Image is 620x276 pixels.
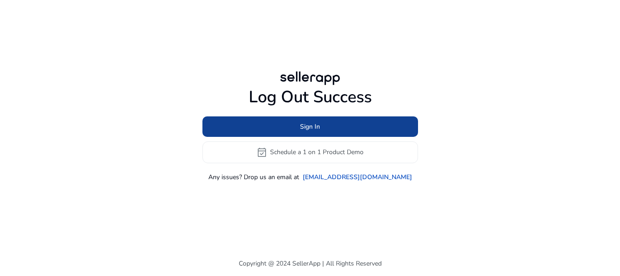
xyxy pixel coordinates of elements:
span: Sign In [300,122,320,131]
button: Sign In [202,116,418,137]
a: [EMAIL_ADDRESS][DOMAIN_NAME] [303,172,412,182]
p: Any issues? Drop us an email at [208,172,299,182]
span: event_available [256,147,267,158]
button: event_availableSchedule a 1 on 1 Product Demo [202,141,418,163]
h1: Log Out Success [202,87,418,107]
